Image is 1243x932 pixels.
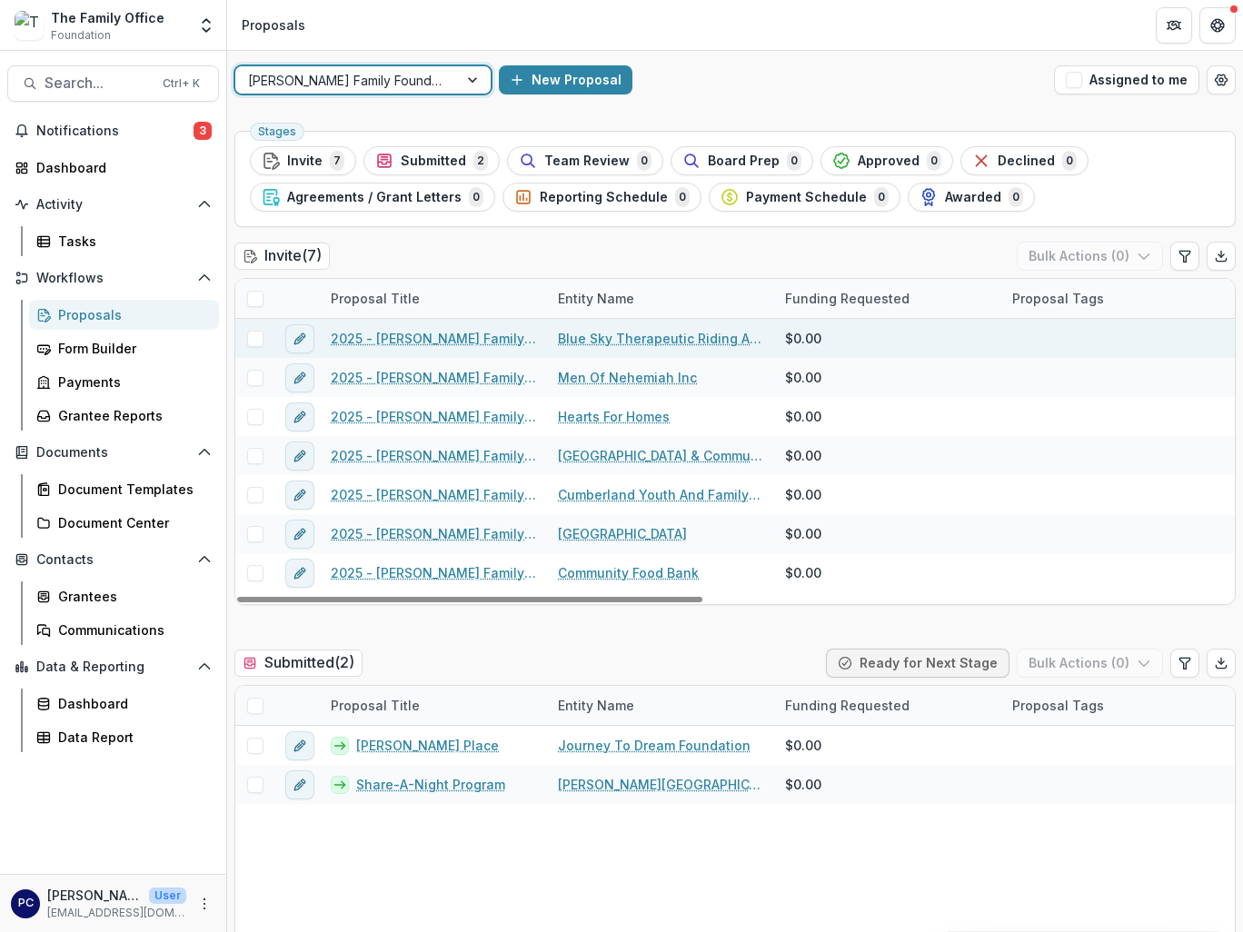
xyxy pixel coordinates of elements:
a: Share-A-Night Program [356,775,505,794]
div: Proposal Tags [1001,686,1228,725]
button: edit [285,559,314,588]
button: Team Review0 [507,146,663,175]
button: edit [285,520,314,549]
a: 2025 - [PERSON_NAME] Family Foundation [US_STATE] Online Grant Application [331,407,536,426]
div: Tasks [58,232,204,251]
span: 0 [1062,151,1077,171]
span: 3 [194,122,212,140]
div: The Family Office [51,8,164,27]
div: Form Builder [58,339,204,358]
button: Open Documents [7,438,219,467]
span: 0 [1009,187,1023,207]
a: Blue Sky Therapeutic Riding And Respite [558,329,763,348]
button: Submitted2 [363,146,500,175]
div: Pam Carris [18,897,34,909]
span: Agreements / Grant Letters [287,190,462,205]
div: Proposals [242,15,305,35]
span: 0 [469,187,483,207]
span: $0.00 [785,736,821,755]
span: 7 [330,151,344,171]
button: Open Workflows [7,263,219,292]
div: Grantee Reports [58,406,204,425]
a: Tasks [29,226,219,256]
button: Declined0 [960,146,1089,175]
button: Export table data [1207,242,1236,271]
a: [GEOGRAPHIC_DATA] [558,524,687,543]
button: Get Help [1199,7,1236,44]
a: Document Templates [29,474,219,504]
a: Document Center [29,508,219,538]
a: 2025 - [PERSON_NAME] Family Foundation [US_STATE] Online Grant Application [331,524,536,543]
span: Notifications [36,124,194,139]
span: 0 [927,151,941,171]
button: edit [285,481,314,510]
button: Open Contacts [7,545,219,574]
span: 0 [787,151,801,171]
div: Funding Requested [774,279,1001,318]
span: 0 [675,187,690,207]
span: $0.00 [785,407,821,426]
span: $0.00 [785,446,821,465]
button: Reporting Schedule0 [502,183,701,212]
button: Approved0 [820,146,953,175]
div: Proposal Title [320,696,431,715]
button: Partners [1156,7,1192,44]
span: Declined [998,154,1055,169]
div: Payments [58,372,204,392]
button: Payment Schedule0 [709,183,900,212]
button: Board Prep0 [671,146,813,175]
span: Awarded [945,190,1001,205]
a: Data Report [29,722,219,752]
a: Cumberland Youth And Family Services [558,485,763,504]
a: Men Of Nehemiah Inc [558,368,697,387]
a: Form Builder [29,333,219,363]
span: Payment Schedule [746,190,867,205]
button: Invite7 [250,146,356,175]
span: Workflows [36,271,190,286]
span: $0.00 [785,368,821,387]
button: More [194,893,215,915]
div: Proposals [58,305,204,324]
div: Proposal Title [320,279,547,318]
div: Document Center [58,513,204,532]
a: 2025 - [PERSON_NAME] Family Foundation [US_STATE] Online Grant Application [331,329,536,348]
a: Payments [29,367,219,397]
nav: breadcrumb [234,12,313,38]
div: Grantees [58,587,204,606]
p: User [149,887,186,904]
a: 2025 - [PERSON_NAME] Family Foundation [US_STATE] Online Grant Application [331,446,536,465]
span: $0.00 [785,329,821,348]
p: [EMAIL_ADDRESS][DOMAIN_NAME] [47,905,186,921]
span: 0 [874,187,889,207]
div: Data Report [58,728,204,747]
div: Communications [58,620,204,640]
span: Stages [258,125,296,138]
a: Hearts For Homes [558,407,670,426]
span: Invite [287,154,323,169]
span: $0.00 [785,563,821,582]
a: [PERSON_NAME] Place [356,736,499,755]
span: 0 [637,151,651,171]
span: Data & Reporting [36,659,190,675]
div: Proposal Tags [1001,279,1228,318]
button: Open Activity [7,190,219,219]
div: Funding Requested [774,686,1001,725]
div: Dashboard [58,694,204,713]
div: Proposal Title [320,686,547,725]
button: edit [285,324,314,353]
div: Funding Requested [774,696,920,715]
a: Grantee Reports [29,401,219,431]
a: Dashboard [7,153,219,183]
h2: Invite ( 7 ) [234,243,330,269]
span: $0.00 [785,775,821,794]
a: Communications [29,615,219,645]
span: Activity [36,197,190,213]
p: [PERSON_NAME] [47,886,142,905]
button: Agreements / Grant Letters0 [250,183,495,212]
button: Open Data & Reporting [7,652,219,681]
div: Document Templates [58,480,204,499]
a: Proposals [29,300,219,330]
